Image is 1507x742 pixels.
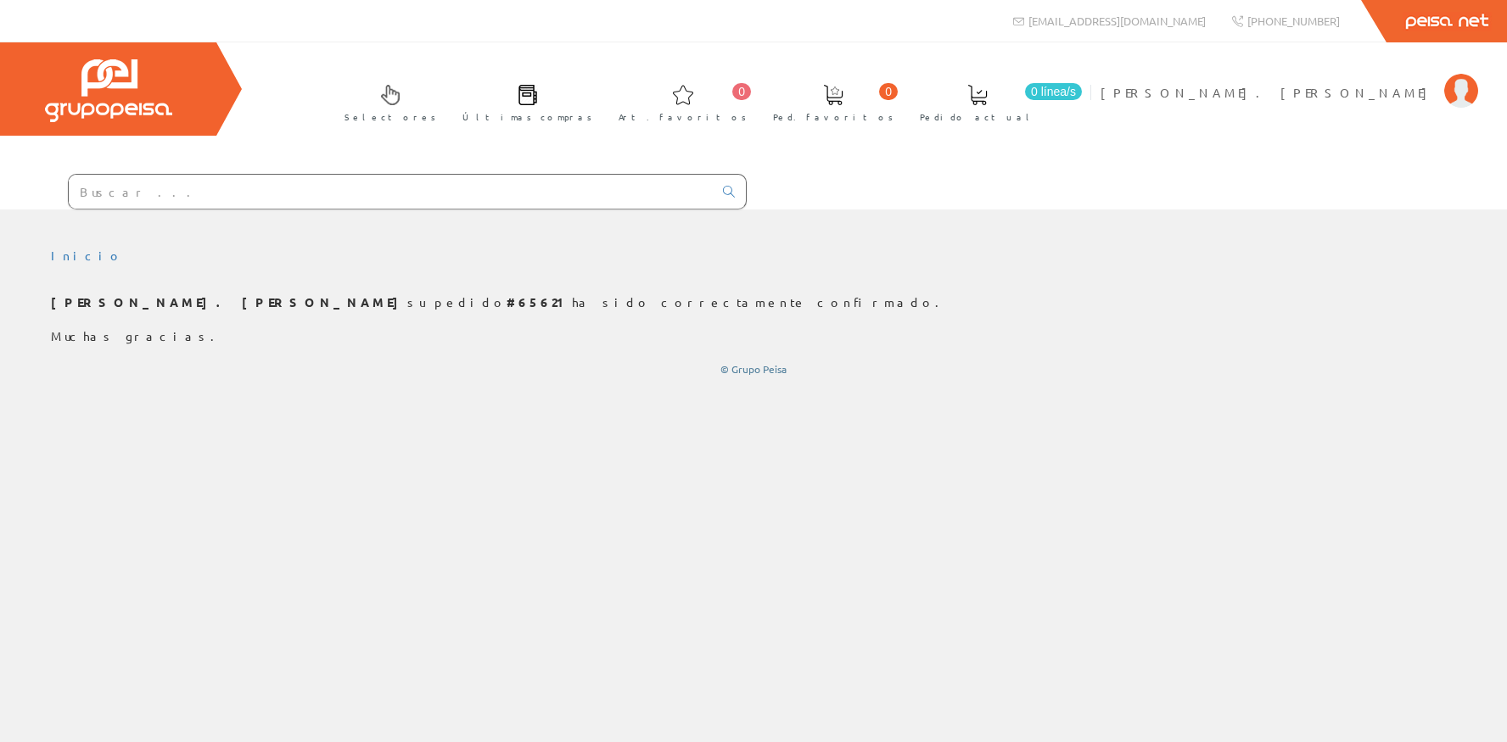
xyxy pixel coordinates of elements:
[462,109,592,126] span: Últimas compras
[1101,84,1436,101] span: [PERSON_NAME]. [PERSON_NAME]
[51,294,407,310] b: [PERSON_NAME]. [PERSON_NAME]
[1247,14,1340,28] span: [PHONE_NUMBER]
[619,109,747,126] span: Art. favoritos
[773,109,894,126] span: Ped. favoritos
[732,83,751,100] span: 0
[1101,70,1478,86] a: [PERSON_NAME]. [PERSON_NAME]
[1025,83,1082,100] span: 0 línea/s
[920,109,1035,126] span: Pedido actual
[51,294,1456,311] p: su pedido ha sido correctamente confirmado.
[51,328,1456,345] p: Muchas gracias.
[45,59,172,122] img: Grupo Peisa
[879,83,898,100] span: 0
[445,70,601,132] a: Últimas compras
[1028,14,1206,28] span: [EMAIL_ADDRESS][DOMAIN_NAME]
[328,70,445,132] a: Selectores
[345,109,436,126] span: Selectores
[51,248,123,263] a: Inicio
[507,294,572,310] b: #65621
[69,175,713,209] input: Buscar ...
[51,362,1456,377] div: © Grupo Peisa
